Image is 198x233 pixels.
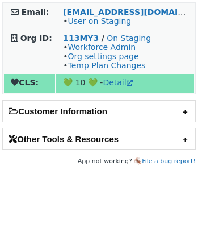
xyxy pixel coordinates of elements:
[103,78,132,87] a: Detail
[3,101,195,122] h2: Customer Information
[107,34,151,43] a: On Staging
[11,78,39,87] strong: CLS:
[63,34,99,43] a: 113MY3
[2,156,196,167] footer: App not working? 🪳
[68,52,138,61] a: Org settings page
[56,74,194,93] td: 💚 10 💚 -
[68,61,145,70] a: Temp Plan Changes
[22,7,49,16] strong: Email:
[63,43,145,70] span: • • •
[20,34,52,43] strong: Org ID:
[68,43,136,52] a: Workforce Admin
[3,128,195,149] h2: Other Tools & Resources
[102,34,104,43] strong: /
[142,157,196,165] a: File a bug report!
[68,16,131,26] a: User on Staging
[63,16,131,26] span: •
